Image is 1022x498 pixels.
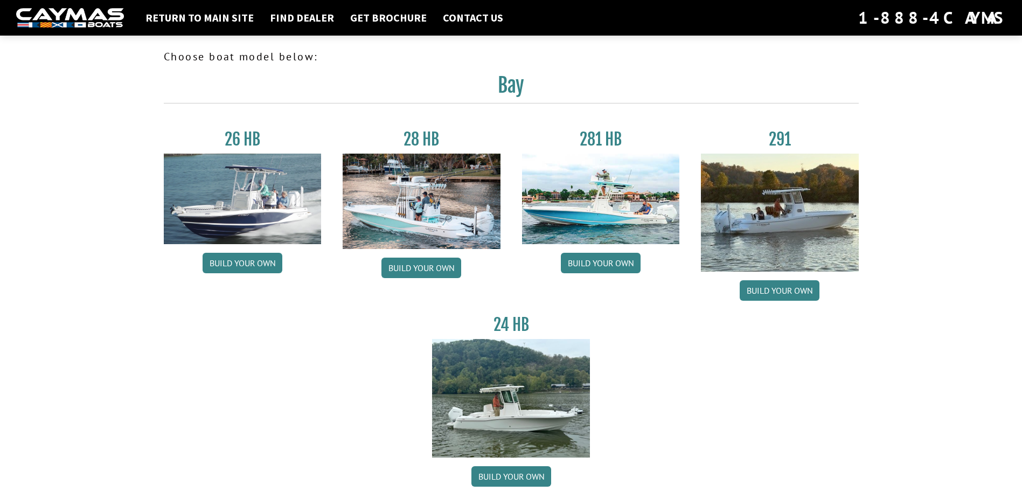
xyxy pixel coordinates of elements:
a: Build your own [561,253,641,273]
a: Build your own [740,280,819,301]
h2: Bay [164,73,859,103]
a: Build your own [471,466,551,487]
h3: 24 HB [432,315,590,335]
h3: 281 HB [522,129,680,149]
img: white-logo-c9c8dbefe5ff5ceceb0f0178aa75bf4bb51f6bca0971e226c86eb53dfe498488.png [16,8,124,28]
a: Build your own [381,258,461,278]
img: 26_new_photo_resized.jpg [164,154,322,244]
a: Get Brochure [345,11,432,25]
h3: 28 HB [343,129,500,149]
p: Choose boat model below: [164,49,859,65]
a: Find Dealer [265,11,339,25]
a: Build your own [203,253,282,273]
img: 28_hb_thumbnail_for_caymas_connect.jpg [343,154,500,249]
h3: 291 [701,129,859,149]
a: Return to main site [140,11,259,25]
a: Contact Us [437,11,509,25]
img: 24_HB_thumbnail.jpg [432,339,590,457]
img: 28-hb-twin.jpg [522,154,680,244]
div: 1-888-4CAYMAS [858,6,1006,30]
h3: 26 HB [164,129,322,149]
img: 291_Thumbnail.jpg [701,154,859,272]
